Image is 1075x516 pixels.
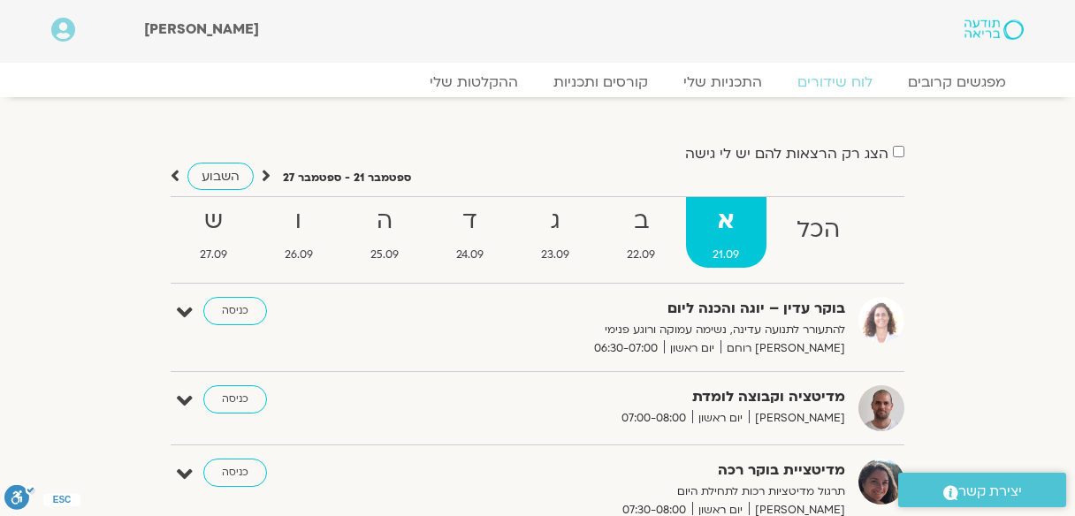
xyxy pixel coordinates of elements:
[686,197,766,268] a: א21.09
[172,201,254,241] strong: ש
[686,201,766,241] strong: א
[664,339,720,358] span: יום ראשון
[412,482,845,501] p: תרגול מדיטציות רכות לתחילת היום
[343,246,425,264] span: 25.09
[515,246,597,264] span: 23.09
[203,297,267,325] a: כניסה
[51,73,1024,91] nav: Menu
[412,385,845,409] strong: מדיטציה וקבוצה לומדת
[412,459,845,482] strong: מדיטציית בוקר רכה
[749,409,845,428] span: [PERSON_NAME]
[515,197,597,268] a: ג23.09
[257,246,339,264] span: 26.09
[257,197,339,268] a: ו26.09
[666,73,780,91] a: התכניות שלי
[429,201,510,241] strong: ד
[692,409,749,428] span: יום ראשון
[257,201,339,241] strong: ו
[685,146,888,162] label: הצג רק הרצאות להם יש לי גישה
[412,297,845,321] strong: בוקר עדין – יוגה והכנה ליום
[203,385,267,414] a: כניסה
[187,163,254,190] a: השבוע
[203,459,267,487] a: כניסה
[588,339,664,358] span: 06:30-07:00
[144,19,259,39] span: [PERSON_NAME]
[536,73,666,91] a: קורסים ותכניות
[686,246,766,264] span: 21.09
[600,246,682,264] span: 22.09
[720,339,845,358] span: [PERSON_NAME] רוחם
[770,197,867,268] a: הכל
[770,210,867,250] strong: הכל
[172,246,254,264] span: 27.09
[429,197,510,268] a: ד24.09
[202,168,240,185] span: השבוע
[600,197,682,268] a: ב22.09
[780,73,890,91] a: לוח שידורים
[890,73,1024,91] a: מפגשים קרובים
[515,201,597,241] strong: ג
[412,321,845,339] p: להתעורר לתנועה עדינה, נשימה עמוקה ורוגע פנימי
[343,197,425,268] a: ה25.09
[343,201,425,241] strong: ה
[615,409,692,428] span: 07:00-08:00
[429,246,510,264] span: 24.09
[412,73,536,91] a: ההקלטות שלי
[958,480,1022,504] span: יצירת קשר
[172,197,254,268] a: ש27.09
[898,473,1066,507] a: יצירת קשר
[600,201,682,241] strong: ב
[283,169,411,187] p: ספטמבר 21 - ספטמבר 27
